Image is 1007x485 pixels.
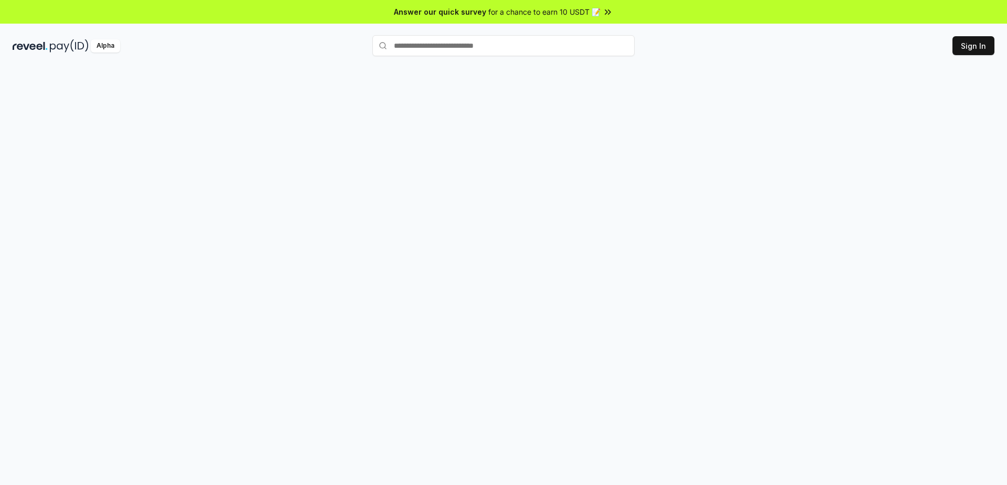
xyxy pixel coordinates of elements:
[50,39,89,52] img: pay_id
[91,39,120,52] div: Alpha
[488,6,601,17] span: for a chance to earn 10 USDT 📝
[394,6,486,17] span: Answer our quick survey
[13,39,48,52] img: reveel_dark
[952,36,994,55] button: Sign In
